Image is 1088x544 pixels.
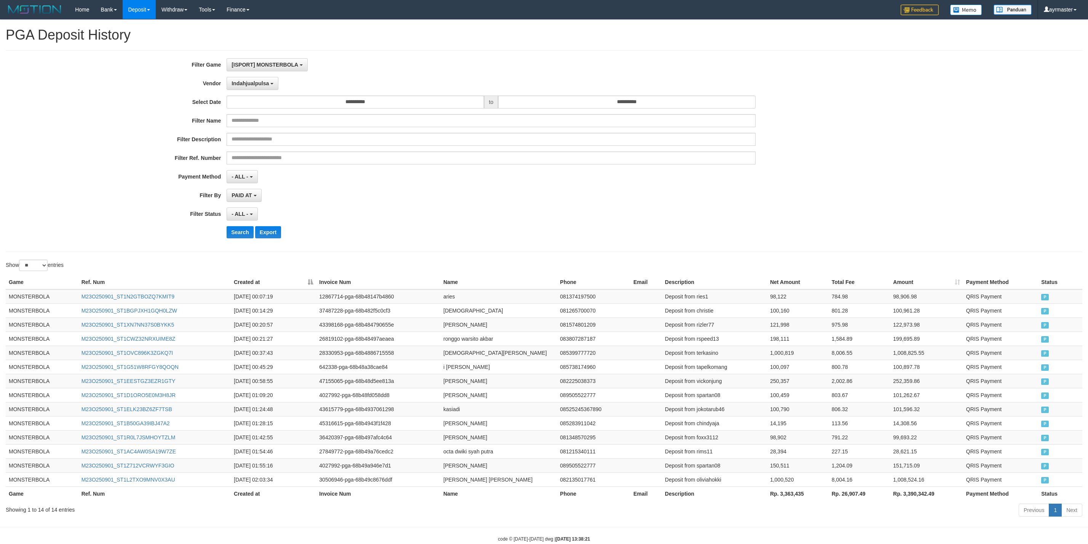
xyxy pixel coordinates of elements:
[227,77,278,90] button: Indahjualpulsa
[440,458,557,472] td: [PERSON_NAME]
[662,374,767,388] td: Deposit from vickonjung
[81,378,176,384] a: M23O250901_ST1EESTGZ3EZR1GTY
[6,388,78,402] td: MONSTERBOLA
[767,402,829,416] td: 100,790
[829,487,890,501] th: Rp. 26,907.49
[316,346,440,360] td: 28330953-pga-68b4886715558
[829,402,890,416] td: 806.32
[1041,392,1049,399] span: PAID
[6,458,78,472] td: MONSTERBOLA
[767,388,829,402] td: 100,459
[829,444,890,458] td: 227.15
[767,289,829,304] td: 98,122
[81,406,172,412] a: M23O250901_ST1ELK23BZ6ZF7TSB
[232,174,248,180] span: - ALL -
[829,430,890,444] td: 791.22
[440,275,557,289] th: Name
[557,458,631,472] td: 089505522777
[829,303,890,317] td: 801.28
[557,303,631,317] td: 081265700070
[767,487,829,501] th: Rp. 3,363,435
[231,388,316,402] td: [DATE] 01:09:20
[767,275,829,289] th: Net Amount
[6,360,78,374] td: MONSTERBOLA
[81,294,174,300] a: M23O250901_ST1N2GTBOZQ7KMIT9
[81,434,176,440] a: M23O250901_ST1R0L7JSMHOYTZLM
[440,444,557,458] td: octa dwiki syah putra
[829,360,890,374] td: 800.78
[1041,463,1049,469] span: PAID
[440,303,557,317] td: [DEMOGRAPHIC_DATA]
[890,388,963,402] td: 101,262.67
[440,388,557,402] td: [PERSON_NAME]
[890,303,963,317] td: 100,961.28
[6,487,78,501] th: Game
[890,289,963,304] td: 98,906.98
[963,458,1038,472] td: QRIS Payment
[498,536,590,542] small: code © [DATE]-[DATE] dwg |
[767,317,829,332] td: 121,998
[231,317,316,332] td: [DATE] 00:20:57
[231,275,316,289] th: Created at: activate to sort column descending
[6,317,78,332] td: MONSTERBOLA
[316,487,440,501] th: Invoice Num
[890,332,963,346] td: 199,695.89
[963,487,1038,501] th: Payment Method
[81,448,176,455] a: M23O250901_ST1AC4AW0SA19W7ZE
[81,420,170,426] a: M23O250901_ST1B50GA39IBJ47A2
[556,536,590,542] strong: [DATE] 13:38:21
[316,303,440,317] td: 37487228-pga-68b482f5c0cf3
[1041,435,1049,441] span: PAID
[231,487,316,501] th: Created at
[890,275,963,289] th: Amount: activate to sort column ascending
[440,332,557,346] td: ronggo warsito akbar
[829,275,890,289] th: Total Fee
[890,402,963,416] td: 101,596.32
[963,402,1038,416] td: QRIS Payment
[963,303,1038,317] td: QRIS Payment
[231,360,316,374] td: [DATE] 00:45:29
[6,4,64,15] img: MOTION_logo.png
[662,402,767,416] td: Deposit from jokotarub46
[963,416,1038,430] td: QRIS Payment
[557,430,631,444] td: 081348570295
[6,275,78,289] th: Game
[232,62,298,68] span: [ISPORT] MONSTERBOLA
[829,332,890,346] td: 1,584.89
[662,487,767,501] th: Description
[440,289,557,304] td: aries
[81,463,174,469] a: M23O250901_ST1Z712VCRWYF3GIO
[440,374,557,388] td: [PERSON_NAME]
[6,416,78,430] td: MONSTERBOLA
[81,392,176,398] a: M23O250901_ST1D1ORO5E0M3H8JR
[662,472,767,487] td: Deposit from oliviahokki
[767,374,829,388] td: 250,357
[81,477,175,483] a: M23O250901_ST1L2TXO9MNV0X3AU
[829,317,890,332] td: 975.98
[227,226,254,238] button: Search
[662,303,767,317] td: Deposit from christie
[6,444,78,458] td: MONSTERBOLA
[1041,294,1049,300] span: PAID
[231,444,316,458] td: [DATE] 01:54:46
[829,416,890,430] td: 113.56
[557,388,631,402] td: 089505522777
[6,27,1082,43] h1: PGA Deposit History
[829,388,890,402] td: 803.67
[662,332,767,346] td: Deposit from rspeed13
[81,336,176,342] a: M23O250901_ST1CWZ32NRXUIME8Z
[630,487,662,501] th: Email
[316,374,440,388] td: 47155065-pga-68b48d5ee813a
[557,317,631,332] td: 081574801209
[316,317,440,332] td: 43398168-pga-68b484790655e
[557,472,631,487] td: 082135017761
[963,275,1038,289] th: Payment Method
[767,332,829,346] td: 198,111
[81,364,179,370] a: M23O250901_ST1G51W8RFGY8QOQN
[662,289,767,304] td: Deposit from ries1
[963,430,1038,444] td: QRIS Payment
[829,458,890,472] td: 1,204.09
[1041,449,1049,455] span: PAID
[557,332,631,346] td: 083807287187
[890,416,963,430] td: 14,308.56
